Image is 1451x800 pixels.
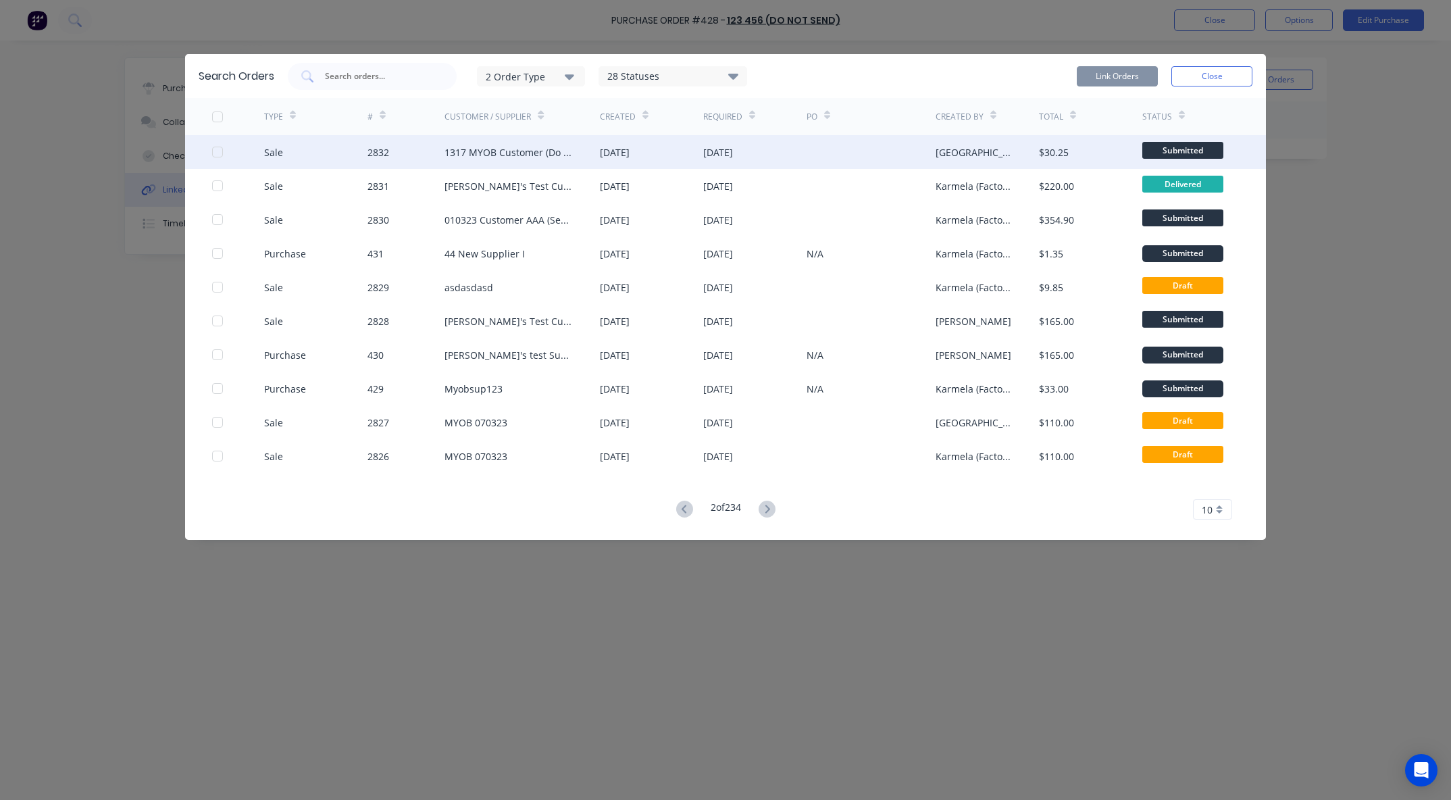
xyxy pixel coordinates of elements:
[936,213,1012,227] div: Karmela (Factory) Deogracias
[703,348,733,362] div: [DATE]
[264,280,283,295] div: Sale
[1142,311,1223,328] span: Submitted
[444,449,507,464] div: MYOB 070323
[264,348,306,362] div: Purchase
[444,416,507,430] div: MYOB 070323
[600,111,636,123] div: Created
[264,449,283,464] div: Sale
[264,213,283,227] div: Sale
[703,145,733,159] div: [DATE]
[486,69,576,83] div: 2 Order Type
[703,280,733,295] div: [DATE]
[367,280,389,295] div: 2829
[1039,247,1063,261] div: $1.35
[703,416,733,430] div: [DATE]
[1142,380,1223,397] div: Submitted
[1142,209,1223,226] span: Submitted
[1142,176,1223,193] span: Delivered
[600,348,630,362] div: [DATE]
[444,382,503,396] div: Myobsup123
[936,416,1012,430] div: [GEOGRAPHIC_DATA] (From Factory) Loteria
[1142,412,1223,429] span: Draft
[477,66,585,86] button: 2 Order Type
[936,314,1011,328] div: [PERSON_NAME]
[1077,66,1158,86] button: Link Orders
[444,213,573,227] div: 010323 Customer AAA (Send)
[703,213,733,227] div: [DATE]
[1142,446,1223,463] span: Draft
[703,314,733,328] div: [DATE]
[1142,277,1223,294] span: Draft
[444,179,573,193] div: [PERSON_NAME]'s Test Customer
[600,449,630,464] div: [DATE]
[367,348,384,362] div: 430
[367,213,389,227] div: 2830
[936,179,1012,193] div: Karmela (Factory) Deogracias
[1039,179,1074,193] div: $220.00
[444,111,531,123] div: Customer / Supplier
[367,416,389,430] div: 2827
[264,247,306,261] div: Purchase
[199,68,274,84] div: Search Orders
[367,247,384,261] div: 431
[703,449,733,464] div: [DATE]
[600,314,630,328] div: [DATE]
[264,314,283,328] div: Sale
[807,247,823,261] div: N/A
[807,382,823,396] div: N/A
[1039,213,1074,227] div: $354.90
[936,449,1012,464] div: Karmela (Factory) Deogracias
[264,416,283,430] div: Sale
[936,280,1012,295] div: Karmela (Factory) Deogracias
[936,382,1012,396] div: Karmela (Factory) Deogracias
[444,145,573,159] div: 1317 MYOB Customer (Do not send)
[1171,66,1252,86] button: Close
[600,247,630,261] div: [DATE]
[1142,142,1223,159] span: Submitted
[703,247,733,261] div: [DATE]
[367,314,389,328] div: 2828
[936,145,1012,159] div: [GEOGRAPHIC_DATA] (From Factory) Loteria
[1039,314,1074,328] div: $165.00
[1039,348,1074,362] div: $165.00
[703,111,742,123] div: Required
[444,280,493,295] div: asdasdasd
[264,382,306,396] div: Purchase
[599,69,746,84] div: 28 Statuses
[807,348,823,362] div: N/A
[444,348,573,362] div: [PERSON_NAME]'s test Supplier
[1039,111,1063,123] div: Total
[1202,503,1213,517] span: 10
[444,247,525,261] div: 44 New Supplier I
[1142,347,1223,364] div: Submitted
[807,111,817,123] div: PO
[600,416,630,430] div: [DATE]
[1142,111,1172,123] div: Status
[324,70,436,83] input: Search orders...
[703,179,733,193] div: [DATE]
[600,382,630,396] div: [DATE]
[367,145,389,159] div: 2832
[936,111,984,123] div: Created By
[600,280,630,295] div: [DATE]
[1039,382,1069,396] div: $33.00
[367,111,373,123] div: #
[444,314,573,328] div: [PERSON_NAME]'s Test Customer
[367,179,389,193] div: 2831
[264,179,283,193] div: Sale
[1039,416,1074,430] div: $110.00
[367,449,389,464] div: 2826
[703,382,733,396] div: [DATE]
[264,111,283,123] div: TYPE
[936,247,1012,261] div: Karmela (Factory) Deogracias
[264,145,283,159] div: Sale
[600,179,630,193] div: [DATE]
[936,348,1011,362] div: [PERSON_NAME]
[1405,754,1437,786] div: Open Intercom Messenger
[1142,245,1223,262] div: Submitted
[600,145,630,159] div: [DATE]
[711,500,741,520] div: 2 of 234
[600,213,630,227] div: [DATE]
[1039,449,1074,464] div: $110.00
[1039,280,1063,295] div: $9.85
